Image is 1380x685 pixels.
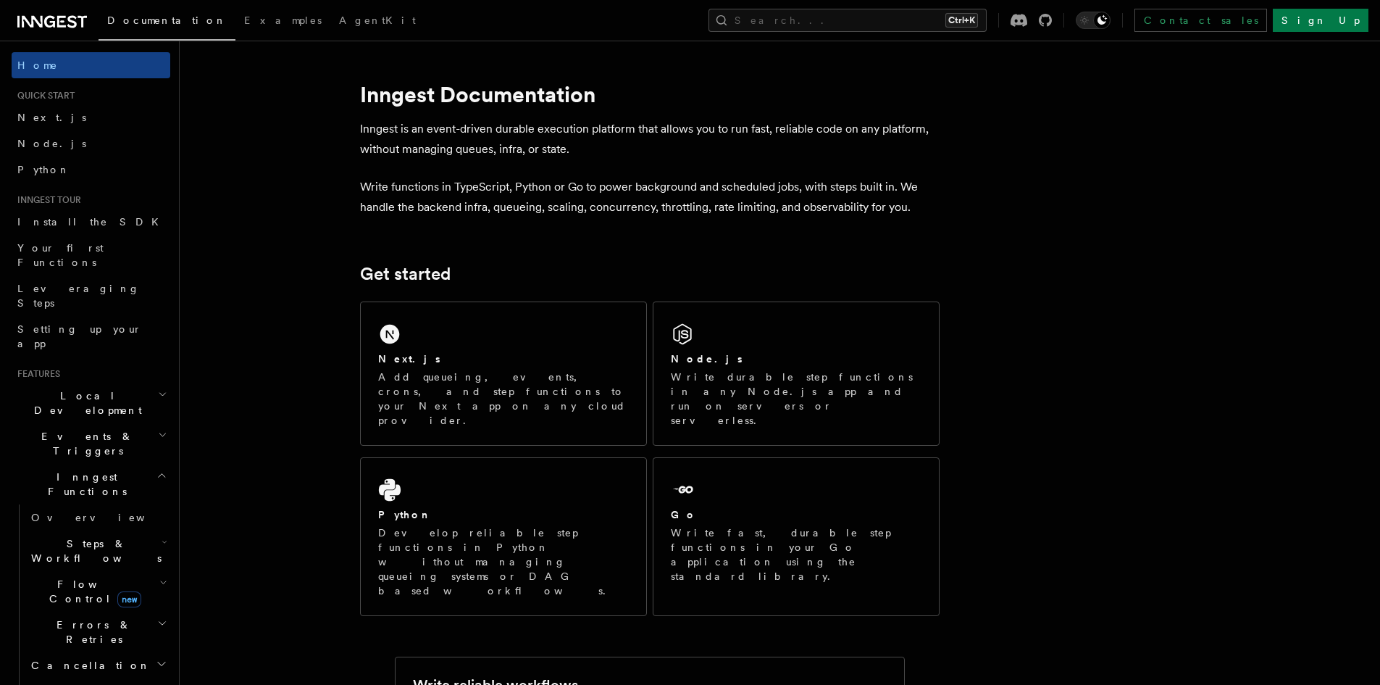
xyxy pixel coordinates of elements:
[17,58,58,72] span: Home
[25,612,170,652] button: Errors & Retries
[17,242,104,268] span: Your first Functions
[12,423,170,464] button: Events & Triggers
[31,512,180,523] span: Overview
[360,119,940,159] p: Inngest is an event-driven durable execution platform that allows you to run fast, reliable code ...
[17,112,86,123] span: Next.js
[708,9,987,32] button: Search...Ctrl+K
[945,13,978,28] kbd: Ctrl+K
[378,352,440,366] h2: Next.js
[360,81,940,107] h1: Inngest Documentation
[360,302,647,446] a: Next.jsAdd queueing, events, crons, and step functions to your Next app on any cloud provider.
[17,283,140,309] span: Leveraging Steps
[12,316,170,357] a: Setting up your app
[244,14,322,26] span: Examples
[25,652,170,678] button: Cancellation
[107,14,227,26] span: Documentation
[12,389,158,418] span: Local Development
[330,4,425,39] a: AgentKit
[12,209,170,235] a: Install the SDK
[17,216,167,228] span: Install the SDK
[653,457,940,616] a: GoWrite fast, durable step functions in your Go application using the standard library.
[12,383,170,423] button: Local Development
[17,138,86,149] span: Node.js
[378,370,629,428] p: Add queueing, events, crons, and step functions to your Next app on any cloud provider.
[12,104,170,130] a: Next.js
[12,368,60,380] span: Features
[339,14,416,26] span: AgentKit
[378,507,432,522] h2: Python
[25,571,170,612] button: Flow Controlnew
[235,4,330,39] a: Examples
[12,470,156,499] span: Inngest Functions
[653,302,940,446] a: Node.jsWrite durable step functions in any Node.js app and run on servers or serverless.
[360,177,940,217] p: Write functions in TypeScript, Python or Go to power background and scheduled jobs, with steps bu...
[12,194,81,206] span: Inngest tour
[25,618,157,647] span: Errors & Retries
[17,323,142,349] span: Setting up your app
[360,264,451,284] a: Get started
[12,130,170,157] a: Node.js
[360,457,647,616] a: PythonDevelop reliable step functions in Python without managing queueing systems or DAG based wo...
[12,157,170,183] a: Python
[671,352,743,366] h2: Node.js
[671,507,697,522] h2: Go
[117,591,141,607] span: new
[378,526,629,598] p: Develop reliable step functions in Python without managing queueing systems or DAG based workflows.
[12,464,170,505] button: Inngest Functions
[25,536,162,565] span: Steps & Workflows
[12,52,170,78] a: Home
[12,90,75,101] span: Quick start
[25,531,170,571] button: Steps & Workflows
[25,505,170,531] a: Overview
[25,658,151,673] span: Cancellation
[99,4,235,41] a: Documentation
[25,577,159,606] span: Flow Control
[12,235,170,275] a: Your first Functions
[12,429,158,458] span: Events & Triggers
[671,526,921,584] p: Write fast, durable step functions in your Go application using the standard library.
[671,370,921,428] p: Write durable step functions in any Node.js app and run on servers or serverless.
[1273,9,1368,32] a: Sign Up
[1076,12,1111,29] button: Toggle dark mode
[17,164,70,175] span: Python
[12,275,170,316] a: Leveraging Steps
[1134,9,1267,32] a: Contact sales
